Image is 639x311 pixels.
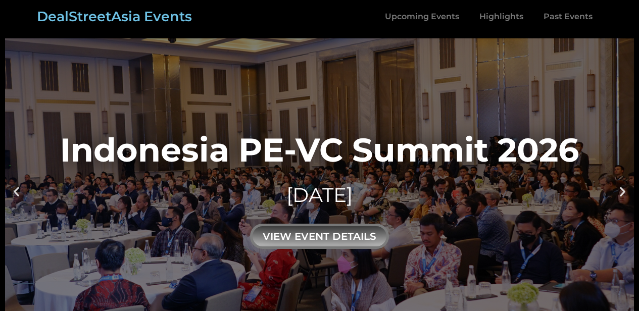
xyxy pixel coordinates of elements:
div: view event details [250,224,389,249]
a: DealStreetAsia Events [37,8,192,25]
div: Indonesia PE-VC Summit 2026 [60,133,579,166]
a: Upcoming Events [375,5,469,28]
div: Next slide [616,185,629,197]
div: Previous slide [10,185,23,197]
a: Highlights [469,5,533,28]
a: Past Events [533,5,603,28]
div: [DATE] [60,181,579,209]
